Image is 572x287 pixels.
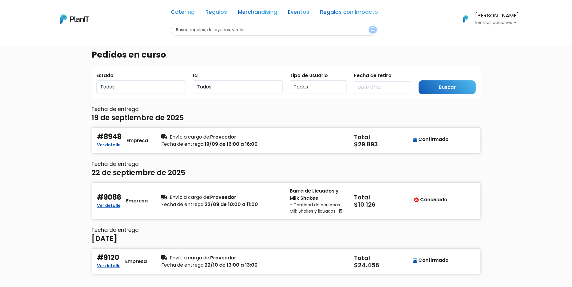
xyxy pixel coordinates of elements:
[170,254,210,261] span: Envío a cargo de:
[92,127,481,154] button: #8948 Ver detalle Empresa Envío a cargo de:Proveedor Fecha de entrega:19/09 de 16:00 a 16:00 Tota...
[126,197,148,205] div: Empresa
[92,248,481,275] button: #9120 Ver detalle Empresa Envío a cargo de:Proveedor Fecha de entrega:22/10 de 13:00 a 13:00 Tota...
[413,136,449,143] div: Confirmado
[97,133,122,141] h4: #8948
[161,201,283,208] div: 22/09 de 10:00 a 11:00
[354,194,410,201] h5: Total
[92,106,481,112] h6: Fecha de entrega
[354,262,411,269] h5: $24.458
[475,13,519,19] h6: [PERSON_NAME]
[170,133,210,140] span: Envío a cargo de:
[475,21,519,25] p: Ver más opciones
[92,182,481,220] button: #9086 Ver detalle Empresa Envío a cargo de:Proveedor Fecha de entrega:22/09 de 10:00 a 11:00 Barr...
[171,10,195,17] a: Catering
[354,141,411,148] h5: $29.893
[161,262,283,269] div: 22/10 de 13:00 a 13:00
[170,194,210,201] span: Envío a cargo de:
[419,80,476,94] input: Buscar
[320,10,378,17] a: Regalos con Impacto
[92,50,166,60] h3: Pedidos en curso
[161,141,204,148] span: Fecha de entrega:
[354,254,410,262] h5: Total
[354,81,411,94] input: DD/MM/AA
[455,11,519,27] button: PlanIt Logo [PERSON_NAME] Ver más opciones
[205,10,227,17] a: Regalos
[414,196,447,203] div: Cancelado
[92,235,117,243] h4: [DATE]
[126,137,148,144] div: Empresa
[161,201,204,208] span: Fecha de entrega:
[238,10,277,17] a: Merchandising
[97,193,121,202] h4: #9086
[459,12,472,25] img: PlanIt Logo
[161,194,283,201] div: Proveedor
[413,257,449,264] div: Confirmado
[161,133,283,141] div: Proveedor
[193,72,198,79] label: Id
[97,201,120,208] a: Ver detalle
[92,227,481,233] h6: Fecha de entrega
[92,114,184,122] h4: 19 de septiembre de 2025
[419,72,436,79] label: Submit
[290,72,328,79] label: Tipo de usuario
[354,201,411,208] h5: $10.126
[161,262,204,268] span: Fecha de entrega:
[97,141,120,148] a: Ver detalle
[354,72,392,79] label: Fecha de retiro
[97,253,119,262] h4: #9120
[96,72,113,79] label: Estado
[290,202,347,214] small: - Cantidad de personas Milk Shakes y licuados : 15
[92,169,185,177] h4: 22 de septiembre de 2025
[161,141,283,148] div: 19/09 de 16:00 a 16:00
[60,14,89,24] img: PlanIt Logo
[92,161,481,167] h6: Fecha de entrega
[161,254,283,262] div: Proveedor
[371,27,375,33] img: search_button-432b6d5273f82d61273b3651a40e1bd1b912527efae98b1b7a1b2c0702e16a8d.svg
[290,187,347,202] p: Barra de Licuados y Milk Shakes
[288,10,309,17] a: Eventos
[97,262,120,269] a: Ver detalle
[125,258,147,265] div: Empresa
[171,24,378,36] input: Buscá regalos, desayunos, y más
[354,133,410,141] h5: Total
